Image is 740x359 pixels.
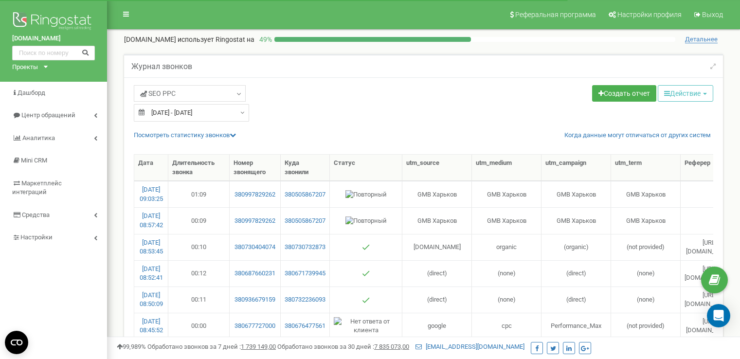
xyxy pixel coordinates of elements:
a: 380677727000 [234,322,276,331]
th: Куда звонили [281,155,330,181]
button: Действие [658,85,713,102]
a: SЕО PPС [134,85,246,102]
td: GMB Харьков [402,207,472,233]
td: GMB Харьков [402,181,472,207]
a: 380671739945 [285,269,325,278]
a: 380730732873 [285,243,325,252]
div: Проекты [12,63,38,72]
span: Аналитика [22,134,55,142]
td: (none) [611,287,681,313]
img: Отвечен [362,269,370,277]
th: utm_campaign [541,155,611,181]
span: [URL][DOMAIN_NAME] [686,239,733,255]
td: 00:00 [168,313,230,339]
td: GMB Харьков [541,207,611,233]
td: (not provided) [611,313,681,339]
u: 1 739 149,00 [241,343,276,350]
th: utm_source [402,155,472,181]
span: использует Ringostat на [178,36,254,43]
a: 380732236093 [285,295,325,305]
td: (none) [611,260,681,287]
td: GMB Харьков [472,181,541,207]
img: Повторный [345,216,387,226]
span: Средства [22,211,50,218]
span: 99,989% [117,343,146,350]
u: 7 835 073,00 [374,343,409,350]
td: organic [472,234,541,260]
img: Нет ответа от клиента [334,317,398,335]
span: Настройки профиля [617,11,682,18]
span: Обработано звонков за 30 дней : [277,343,409,350]
span: Дашборд [18,89,45,96]
a: [DATE] 08:53:45 [140,239,163,255]
td: (direct) [541,260,611,287]
span: Настройки [20,233,53,241]
div: Open Intercom Messenger [707,304,730,327]
td: 00:10 [168,234,230,260]
td: 00:12 [168,260,230,287]
a: 380687660231 [234,269,276,278]
span: Обработано звонков за 7 дней : [147,343,276,350]
td: 00:09 [168,207,230,233]
input: Поиск по номеру [12,46,95,60]
span: Маркетплейс интеграций [12,179,62,196]
a: [DATE] 08:45:52 [140,318,163,334]
a: Создать отчет [592,85,656,102]
span: Mini CRM [21,157,47,164]
img: Отвечен [362,296,370,304]
td: GMB Харьков [541,181,611,207]
a: Когда данные могут отличаться от других систем [564,131,711,140]
td: (direct) [402,260,472,287]
td: (direct) [402,287,472,313]
td: (none) [472,260,541,287]
th: Длительность звонка [168,155,230,181]
a: [EMAIL_ADDRESS][DOMAIN_NAME] [415,343,524,350]
td: (none) [472,287,541,313]
td: GMB Харьков [472,207,541,233]
td: 00:11 [168,287,230,313]
td: (direct) [541,287,611,313]
td: cpc [472,313,541,339]
a: 380505867207 [285,216,325,226]
a: 380997829262 [234,190,276,199]
td: Performance_Max [541,313,611,339]
td: 01:09 [168,181,230,207]
img: Отвечен [362,243,370,251]
a: 380730404074 [234,243,276,252]
th: Дата [134,155,168,181]
a: [DATE] 08:50:09 [140,291,163,308]
td: GMB Харьков [611,207,681,233]
img: Повторный [345,190,387,199]
th: Номер звонящего [230,155,281,181]
td: (not provided) [611,234,681,260]
span: Детальнее [685,36,718,43]
a: 380676477561 [285,322,325,331]
td: GMB Харьков [611,181,681,207]
img: Ringostat logo [12,10,95,34]
p: 49 % [254,35,274,44]
a: [DOMAIN_NAME] [12,34,95,43]
span: [URL][DOMAIN_NAME].. [685,265,735,282]
span: Реферальная программа [515,11,596,18]
span: Центр обращений [21,111,75,119]
a: 380936679159 [234,295,276,305]
th: utm_medium [472,155,541,181]
a: 380997829262 [234,216,276,226]
span: Выход [702,11,723,18]
td: [DOMAIN_NAME] [402,234,472,260]
th: Реферер [681,155,739,181]
td: (organic) [541,234,611,260]
td: google [402,313,472,339]
th: utm_term [611,155,681,181]
th: Статус [330,155,402,181]
a: Посмотреть cтатистику звонков [134,131,236,139]
a: [DATE] 08:57:42 [140,212,163,229]
a: [DATE] 09:03:25 [140,186,163,202]
span: SЕО PPС [140,89,176,98]
a: 380505867207 [285,190,325,199]
button: Open CMP widget [5,331,28,354]
h5: Журнал звонков [131,62,192,71]
a: [DATE] 08:52:41 [140,265,163,282]
p: [DOMAIN_NAME] [124,35,254,44]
